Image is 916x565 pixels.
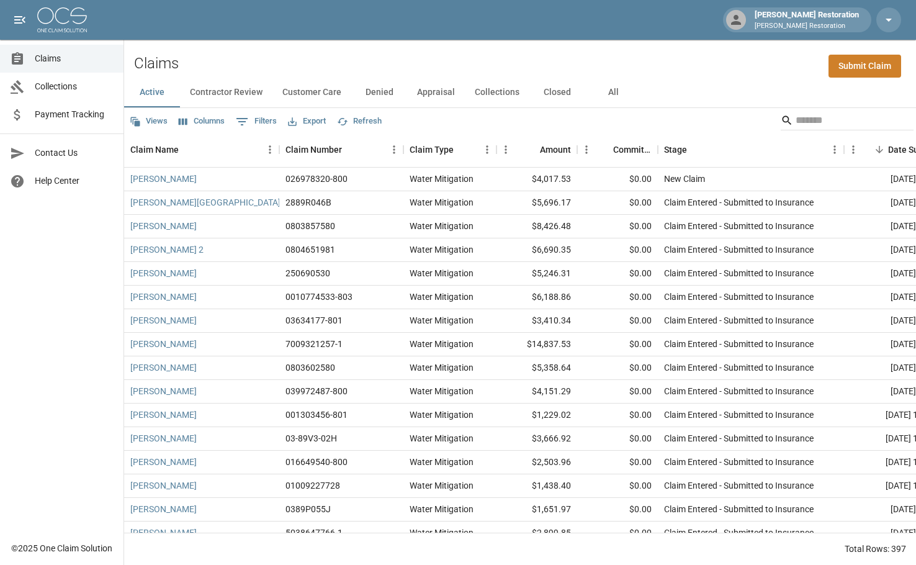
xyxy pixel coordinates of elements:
[35,108,114,121] span: Payment Tracking
[454,141,471,158] button: Sort
[124,78,916,107] div: dynamic tabs
[577,215,658,238] div: $0.00
[577,380,658,404] div: $0.00
[279,132,403,167] div: Claim Number
[577,522,658,545] div: $0.00
[410,361,474,374] div: Water Mitigation
[176,112,228,131] button: Select columns
[130,132,179,167] div: Claim Name
[285,432,337,445] div: 03-89V3-02H
[130,220,197,232] a: [PERSON_NAME]
[496,427,577,451] div: $3,666.92
[828,55,901,78] a: Submit Claim
[585,78,641,107] button: All
[496,380,577,404] div: $4,151.29
[577,474,658,498] div: $0.00
[285,112,329,131] button: Export
[285,338,343,350] div: 7009321257-1
[496,215,577,238] div: $8,426.48
[577,191,658,215] div: $0.00
[577,427,658,451] div: $0.00
[755,21,859,32] p: [PERSON_NAME] Restoration
[523,141,540,158] button: Sort
[35,80,114,93] span: Collections
[180,78,272,107] button: Contractor Review
[285,527,343,539] div: 5038647766-1
[496,522,577,545] div: $2,899.85
[130,291,197,303] a: [PERSON_NAME]
[342,141,359,158] button: Sort
[496,309,577,333] div: $3,410.34
[410,385,474,397] div: Water Mitigation
[664,479,814,492] div: Claim Entered - Submitted to Insurance
[351,78,407,107] button: Denied
[664,503,814,515] div: Claim Entered - Submitted to Insurance
[261,140,279,159] button: Menu
[179,141,196,158] button: Sort
[410,173,474,185] div: Water Mitigation
[334,112,385,131] button: Refresh
[577,238,658,262] div: $0.00
[410,314,474,327] div: Water Mitigation
[410,132,454,167] div: Claim Type
[496,262,577,286] div: $5,246.31
[285,361,335,374] div: 0803602580
[410,432,474,445] div: Water Mitigation
[130,527,197,539] a: [PERSON_NAME]
[577,404,658,427] div: $0.00
[496,451,577,474] div: $2,503.96
[577,498,658,522] div: $0.00
[285,503,331,515] div: 0389P055J
[285,132,342,167] div: Claim Number
[529,78,585,107] button: Closed
[496,132,577,167] div: Amount
[410,220,474,232] div: Water Mitigation
[496,168,577,191] div: $4,017.53
[781,111,914,133] div: Search
[664,243,814,256] div: Claim Entered - Submitted to Insurance
[285,220,335,232] div: 0803857580
[285,291,352,303] div: 0010774533-803
[410,456,474,468] div: Water Mitigation
[285,314,343,327] div: 03634177-801
[134,55,179,73] h2: Claims
[410,479,474,492] div: Water Mitigation
[687,141,704,158] button: Sort
[410,267,474,279] div: Water Mitigation
[410,409,474,421] div: Water Mitigation
[664,338,814,350] div: Claim Entered - Submitted to Insurance
[130,409,197,421] a: [PERSON_NAME]
[130,456,197,468] a: [PERSON_NAME]
[496,356,577,380] div: $5,358.64
[410,338,474,350] div: Water Mitigation
[496,498,577,522] div: $1,651.97
[130,338,197,350] a: [PERSON_NAME]
[130,385,197,397] a: [PERSON_NAME]
[496,286,577,309] div: $6,188.86
[35,174,114,188] span: Help Center
[871,141,888,158] button: Sort
[410,291,474,303] div: Water Mitigation
[577,286,658,309] div: $0.00
[478,140,496,159] button: Menu
[577,168,658,191] div: $0.00
[664,220,814,232] div: Claim Entered - Submitted to Insurance
[385,140,403,159] button: Menu
[35,52,114,65] span: Claims
[285,196,331,209] div: 2889R046B
[407,78,465,107] button: Appraisal
[130,173,197,185] a: [PERSON_NAME]
[664,527,814,539] div: Claim Entered - Submitted to Insurance
[664,432,814,445] div: Claim Entered - Submitted to Insurance
[130,503,197,515] a: [PERSON_NAME]
[285,479,340,492] div: 01009227728
[664,173,705,185] div: New Claim
[130,243,204,256] a: [PERSON_NAME] 2
[272,78,351,107] button: Customer Care
[127,112,171,131] button: Views
[540,132,571,167] div: Amount
[130,479,197,492] a: [PERSON_NAME]
[577,451,658,474] div: $0.00
[664,267,814,279] div: Claim Entered - Submitted to Insurance
[410,243,474,256] div: Water Mitigation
